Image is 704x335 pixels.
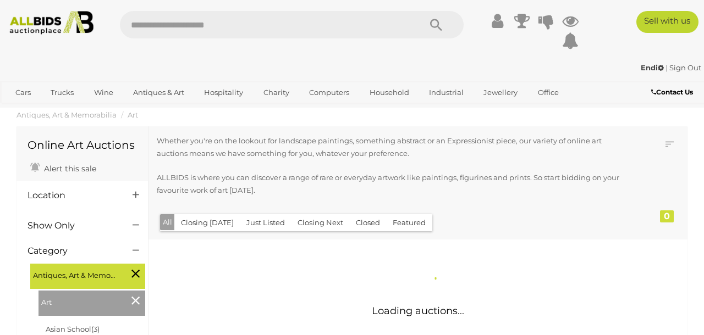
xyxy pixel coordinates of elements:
a: Sign Out [669,63,701,72]
a: Asian School(3) [46,325,100,333]
button: Closing [DATE] [174,214,240,231]
span: Antiques, Art & Memorabilia [33,266,116,282]
span: Loading auctions... [372,305,464,317]
h4: Category [28,246,116,256]
a: Jewellery [476,83,525,102]
strong: Endi [641,63,664,72]
button: Featured [386,214,432,231]
p: Whether you're on the lookout for landscape paintings, something abstract or an Expressionist pie... [157,135,628,160]
a: Charity [256,83,296,102]
span: Art [41,293,124,309]
span: | [665,63,668,72]
a: Antiques, Art & Memorabilia [16,110,117,119]
a: Sell with us [636,11,698,33]
a: Household [362,83,416,102]
button: All [160,214,175,230]
div: 0 [660,210,674,222]
h4: Show Only [28,221,116,231]
button: Closing Next [291,214,350,231]
a: Art [128,110,138,119]
p: ALLBIDS is where you can discover a range of rare or everyday artwork like paintings, figurines a... [157,171,628,197]
a: Sports [8,102,45,120]
button: Just Listed [240,214,291,231]
a: Wine [87,83,120,102]
button: Closed [349,214,387,231]
h4: Location [28,191,116,200]
b: Contact Us [651,88,693,96]
span: (3) [91,325,100,333]
a: Industrial [422,83,471,102]
a: Trucks [43,83,81,102]
a: Antiques & Art [126,83,191,102]
a: [GEOGRAPHIC_DATA] [51,102,143,120]
a: Cars [8,83,38,102]
a: Endi [641,63,665,72]
a: Alert this sale [28,159,99,176]
a: Office [531,83,566,102]
h1: Online Art Auctions [28,139,137,151]
a: Contact Us [651,86,696,98]
a: Hospitality [197,83,250,102]
button: Search [409,11,464,38]
img: Allbids.com.au [5,11,98,35]
span: Alert this sale [41,164,96,174]
a: Computers [302,83,356,102]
